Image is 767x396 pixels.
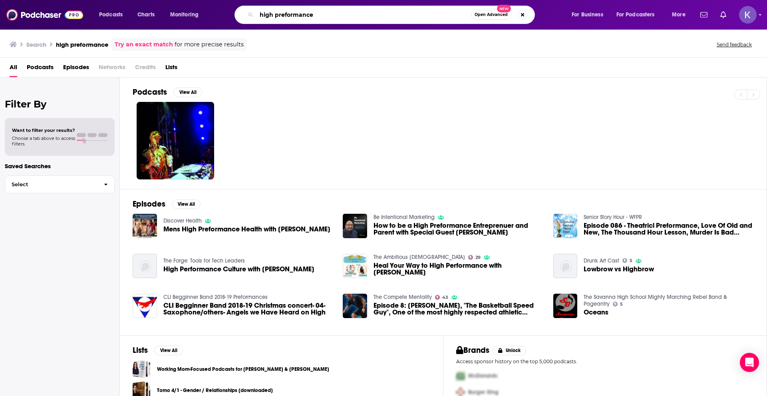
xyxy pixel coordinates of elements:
div: Open Intercom Messenger [740,353,759,372]
input: Search podcasts, credits, & more... [256,8,471,21]
img: Episode 8: Lee Taft, "The Basketball Speed Guy", One of the most highly respected athletic moveme... [343,294,367,318]
a: 43 [435,295,448,300]
a: Working Mom-Focused Podcasts for [PERSON_NAME] & [PERSON_NAME] [157,365,329,374]
a: The Forge: Tools for Tech Leaders [163,257,245,264]
span: Networks [99,61,125,77]
img: How to be a High Preformance Entreprenuer and Parent with Special Guest Telma Sanchez [343,214,367,238]
button: open menu [566,8,613,21]
h3: high preformance [56,41,108,48]
span: Select [5,182,97,187]
a: 5 [613,302,623,306]
a: 5 [622,258,632,263]
img: Mens High Preformance Health with Dr. Tracy Gapin [133,214,157,238]
h2: Lists [133,345,148,355]
a: PodcastsView All [133,87,202,97]
button: View All [154,346,183,355]
a: Tomo 4/1 - Gender / Relationships [downloaded] [157,386,273,395]
button: Unlock [493,346,527,355]
a: Oceans [584,309,608,316]
h2: Episodes [133,199,165,209]
a: All [10,61,17,77]
img: Episode 086 - Theatricl Preformance, Love Of Old and New, The Thousand Hour Lesson, Murder Is Bad... [553,214,578,238]
a: Lowbrow vs Highbrow [584,266,654,273]
a: The Savanna High School Mighty Marching Rebel Band & Pageantry [584,294,727,307]
button: open menu [93,8,133,21]
span: Want to filter your results? [12,127,75,133]
button: open menu [165,8,209,21]
a: The Ambitious Chick [374,254,465,261]
span: McDonalds [468,372,497,379]
a: Show notifications dropdown [717,8,729,22]
a: Episode 086 - Theatricl Preformance, Love Of Old and New, The Thousand Hour Lesson, Murder Is Bad... [584,222,754,236]
a: EpisodesView All [133,199,201,209]
span: Working Mom-Focused Podcasts for Hillary & Lana [133,360,151,378]
span: Episode 8: [PERSON_NAME], "The Basketball Speed Guy", One of the most highly respected athletic m... [374,302,544,316]
a: Heal Your Way to High Performance with Jessie Theulen [343,254,367,278]
span: for more precise results [175,40,244,49]
a: Heal Your Way to High Performance with Jessie Theulen [374,262,544,276]
a: High Performance Culture with Ben Tipney [133,254,157,278]
div: Search podcasts, credits, & more... [242,6,542,24]
img: User Profile [739,6,757,24]
span: Credits [135,61,156,77]
a: High Performance Culture with Ben Tipney [163,266,314,273]
a: Podcasts [27,61,54,77]
span: Episodes [63,61,89,77]
span: Choose a tab above to access filters. [12,135,75,147]
button: View All [172,199,201,209]
span: Lists [165,61,177,77]
a: Be Intentional Marketing [374,214,435,221]
a: CLI Begginner Band 2018-19 Preformances [163,294,268,300]
span: High Performance Culture with [PERSON_NAME] [163,266,314,273]
a: Charts [132,8,159,21]
h2: Podcasts [133,87,167,97]
button: Select [5,175,115,193]
span: More [672,9,686,20]
span: How to be a High Preformance Entreprenuer and Parent with Special Guest [PERSON_NAME] [374,222,544,236]
img: Lowbrow vs Highbrow [553,254,578,278]
a: Try an exact match [115,40,173,49]
span: Burger King [468,389,499,396]
a: CLI Begginner Band 2018-19 Christmas concert- 04- Saxophone/others- Angels we Have Heard on High [163,302,334,316]
button: open menu [666,8,695,21]
span: 43 [442,296,448,299]
img: Podchaser - Follow, Share and Rate Podcasts [6,7,83,22]
span: Charts [137,9,155,20]
a: Drunk Art Cast [584,257,619,264]
span: 5 [630,259,632,263]
img: Oceans [553,294,578,318]
span: 5 [620,302,623,306]
h2: Filter By [5,98,115,110]
img: CLI Begginner Band 2018-19 Christmas concert- 04- Saxophone/others- Angels we Have Heard on High [133,294,157,318]
span: Mens High Preformance Health with [PERSON_NAME] [163,226,330,233]
span: Podcasts [99,9,123,20]
img: First Pro Logo [453,368,468,384]
span: Open Advanced [475,13,508,17]
span: Logged in as kpearson13190 [739,6,757,24]
span: 29 [475,256,481,259]
p: Saved Searches [5,162,115,170]
h2: Brands [456,345,489,355]
span: For Podcasters [616,9,655,20]
a: Show notifications dropdown [697,8,711,22]
button: View All [173,88,202,97]
a: Mens High Preformance Health with Dr. Tracy Gapin [163,226,330,233]
span: Heal Your Way to High Performance with [PERSON_NAME] [374,262,544,276]
span: For Business [572,9,603,20]
a: ListsView All [133,345,183,355]
a: The Compete Mentality [374,294,432,300]
h3: Search [26,41,46,48]
button: Show profile menu [739,6,757,24]
button: Send feedback [714,41,754,48]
